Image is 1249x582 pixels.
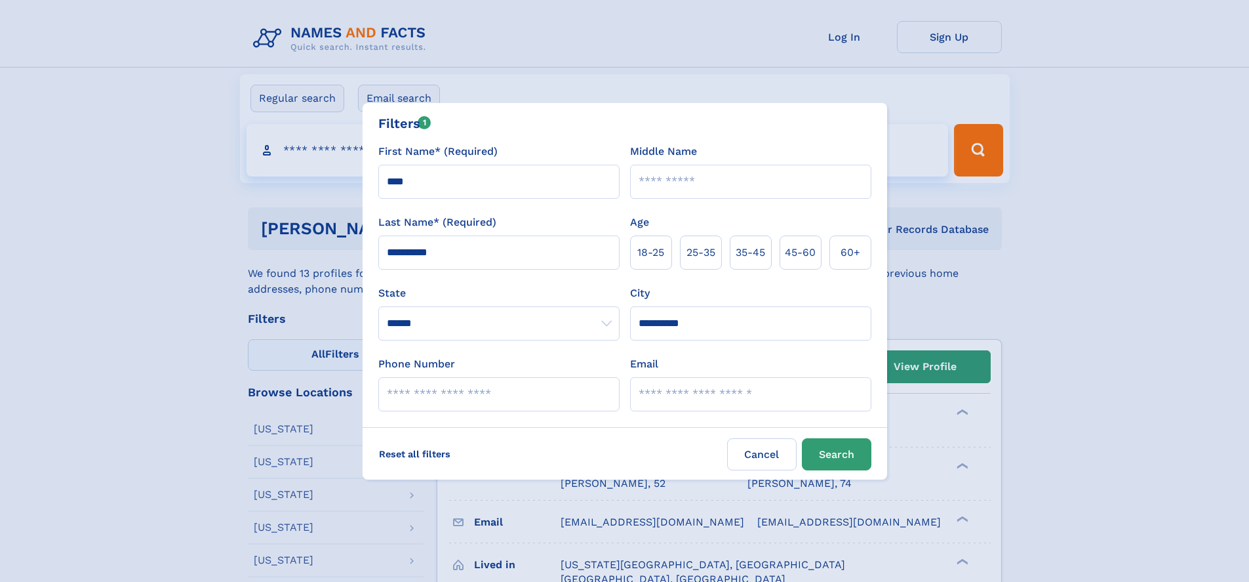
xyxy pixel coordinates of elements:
[736,245,765,260] span: 35‑45
[378,215,496,230] label: Last Name* (Required)
[378,144,498,159] label: First Name* (Required)
[841,245,860,260] span: 60+
[785,245,816,260] span: 45‑60
[637,245,664,260] span: 18‑25
[802,438,871,470] button: Search
[630,356,658,372] label: Email
[630,215,649,230] label: Age
[686,245,715,260] span: 25‑35
[378,114,431,133] div: Filters
[378,285,620,301] label: State
[370,438,459,470] label: Reset all filters
[727,438,797,470] label: Cancel
[378,356,455,372] label: Phone Number
[630,144,697,159] label: Middle Name
[630,285,650,301] label: City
